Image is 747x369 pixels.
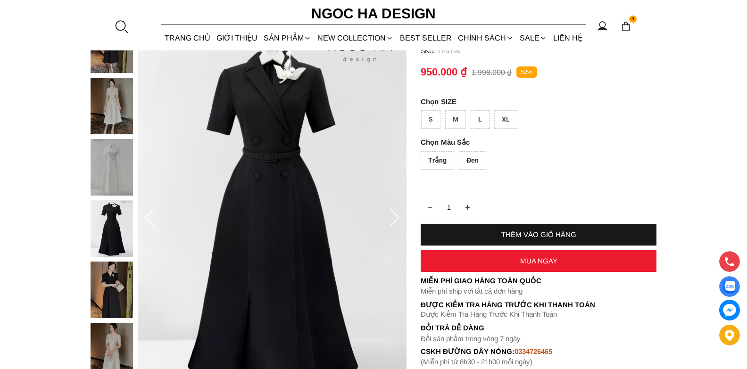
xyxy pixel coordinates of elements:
p: TP3199 [437,47,656,55]
div: S [421,110,440,129]
img: Irene Dress - Đầm Vest Dáng Xòe Kèm Đai D713_mini_4 [91,262,133,318]
span: 0 [629,16,637,23]
font: Miễn phí giao hàng toàn quốc [421,277,541,285]
a: Ngoc Ha Design [303,2,444,25]
a: TRANG CHỦ [161,25,213,50]
p: 1.998.000 ₫ [472,68,512,77]
a: NEW COLLECTION [315,25,397,50]
a: LIÊN HỆ [550,25,586,50]
font: cskh đường dây nóng: [421,347,515,355]
h6: SKU: [421,47,437,55]
div: XL [494,110,517,129]
div: M [445,110,466,129]
div: Chính sách [455,25,516,50]
h6: Đổi trả dễ dàng [421,324,656,332]
font: 0334726465 [515,347,552,355]
p: Màu Sắc [421,138,630,147]
div: THÊM VÀO GIỎ HÀNG [421,230,656,238]
div: Đen [459,151,486,170]
font: Miễn phí ship với tất cả đơn hàng [421,287,523,295]
div: MUA NGAY [421,257,656,265]
font: Đổi sản phẩm trong vòng 7 ngày [421,335,521,343]
input: Quantity input [421,198,477,217]
p: Được Kiểm Tra Hàng Trước Khi Thanh Toán [421,310,656,319]
div: SẢN PHẨM [261,25,315,50]
p: Được Kiểm Tra Hàng Trước Khi Thanh Toán [421,301,656,309]
a: messenger [719,300,740,320]
a: BEST SELLER [397,25,455,50]
img: Irene Dress - Đầm Vest Dáng Xòe Kèm Đai D713_mini_1 [91,78,133,134]
a: SALE [517,25,550,50]
img: Display image [723,281,735,293]
div: L [471,110,490,129]
div: Trắng [421,151,454,170]
p: 950.000 ₫ [421,66,467,78]
img: Irene Dress - Đầm Vest Dáng Xòe Kèm Đai D713_mini_3 [91,200,133,257]
img: img-CART-ICON-ksit0nf1 [621,21,631,32]
a: Display image [719,276,740,297]
p: SIZE [421,98,656,106]
p: 52% [516,66,537,78]
img: Irene Dress - Đầm Vest Dáng Xòe Kèm Đai D713_mini_2 [91,139,133,196]
font: (Miễn phí từ 8h30 - 21h00 mỗi ngày) [421,358,532,366]
a: GIỚI THIỆU [213,25,260,50]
